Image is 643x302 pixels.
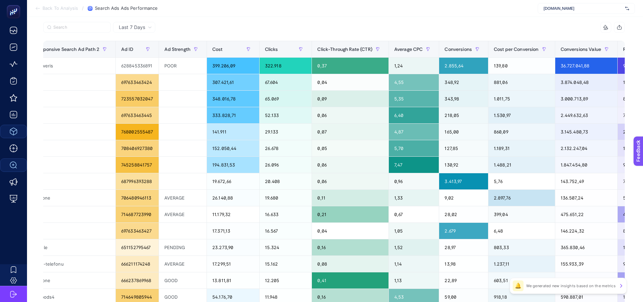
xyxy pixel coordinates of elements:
[312,223,388,239] div: 0,04
[30,256,115,272] div: cep-telefonu
[116,107,159,123] div: 697633463445
[116,91,159,107] div: 723557032047
[439,206,488,222] div: 28,02
[312,256,388,272] div: 0,08
[207,256,259,272] div: 17.299,51
[389,157,439,173] div: 7,47
[488,173,555,189] div: 5,76
[394,47,423,52] span: Average CPC
[30,190,115,206] div: iphone
[260,74,312,90] div: 67.604
[488,124,555,140] div: 860,09
[207,91,259,107] div: 348.016,78
[312,140,388,156] div: 0,05
[260,157,312,173] div: 26.096
[207,140,259,156] div: 152.050,44
[389,272,439,289] div: 1,13
[389,223,439,239] div: 1,05
[555,256,617,272] div: 155.933,39
[116,173,159,189] div: 687996393288
[116,74,159,90] div: 697633463424
[260,91,312,107] div: 65.069
[439,239,488,255] div: 28,97
[116,58,159,74] div: 628845336891
[260,256,312,272] div: 15.162
[439,140,488,156] div: 127,85
[312,239,388,255] div: 0,16
[207,58,259,74] div: 399.206,09
[439,91,488,107] div: 343,98
[207,190,259,206] div: 26.140,88
[159,239,207,255] div: PENDING
[35,47,99,52] span: Responsive Search Ad Path 2
[513,280,524,291] div: 🔔
[488,256,555,272] div: 1.237,11
[4,2,26,7] span: Feedback
[260,239,312,255] div: 15.324
[207,239,259,255] div: 23.273,90
[494,47,539,52] span: Cost per Conversion
[561,47,601,52] span: Conversions Value
[488,140,555,156] div: 1.189,31
[389,74,439,90] div: 4,55
[389,58,439,74] div: 1,24
[116,206,159,222] div: 714687723990
[555,272,617,289] div: 638.009,01
[555,223,617,239] div: 146.224,32
[488,190,555,206] div: 2.897,76
[555,91,617,107] div: 3.000.713,89
[555,157,617,173] div: 1.847.454,80
[159,206,207,222] div: AVERAGE
[207,157,259,173] div: 194.831,53
[555,58,617,74] div: 36.727.041,88
[439,173,488,189] div: 3.413,97
[43,6,78,11] span: Back To Analysis
[526,283,616,289] p: We generated new insights based on the metrics
[445,47,472,52] span: Conversions
[95,6,158,11] span: Search Ads Ads Performance
[260,173,312,189] div: 20.408
[439,256,488,272] div: 13,98
[389,206,439,222] div: 0,67
[312,157,388,173] div: 0,06
[159,190,207,206] div: AVERAGE
[260,140,312,156] div: 26.678
[116,256,159,272] div: 666211174248
[207,124,259,140] div: 141.911
[312,58,388,74] div: 0,37
[555,74,617,90] div: 3.874.048,48
[159,272,207,289] div: GOOD
[439,58,488,74] div: 2.855,64
[207,206,259,222] div: 11.179,32
[488,74,555,90] div: 881,06
[82,5,84,11] span: /
[389,239,439,255] div: 1,52
[260,107,312,123] div: 52.133
[625,5,629,12] img: svg%3e
[488,239,555,255] div: 803,33
[439,124,488,140] div: 165,00
[312,272,388,289] div: 0,41
[207,107,259,123] div: 333.828,71
[260,124,312,140] div: 29.133
[389,124,439,140] div: 4,87
[439,157,488,173] div: 130,92
[212,47,223,52] span: Cost
[389,173,439,189] div: 0,96
[488,91,555,107] div: 1.011,75
[312,107,388,123] div: 0,06
[116,239,159,255] div: 651152795467
[116,140,159,156] div: 708406927380
[488,58,555,74] div: 139,80
[116,272,159,289] div: 666237869968
[439,74,488,90] div: 348,92
[439,223,488,239] div: 2.679
[260,272,312,289] div: 12.205
[623,47,636,52] span: ROAS
[30,58,115,74] div: alisveris
[159,58,207,74] div: POOR
[312,74,388,90] div: 0,04
[389,107,439,123] div: 6,40
[439,107,488,123] div: 218,05
[116,190,159,206] div: 706480946113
